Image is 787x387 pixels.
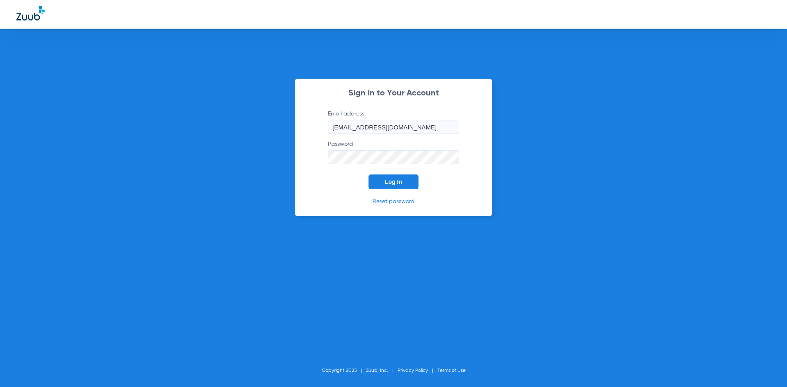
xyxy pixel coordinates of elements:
[746,348,787,387] iframe: Chat Widget
[16,6,45,20] img: Zuub Logo
[322,367,366,375] li: Copyright 2025
[373,199,414,204] a: Reset password
[368,174,419,189] button: Log In
[328,120,459,134] input: Email address
[385,179,402,185] span: Log In
[398,368,428,373] a: Privacy Policy
[328,140,459,164] label: Password
[366,367,398,375] li: Zuub, Inc.
[316,89,471,97] h2: Sign In to Your Account
[328,110,459,134] label: Email address
[328,150,459,164] input: Password
[437,368,466,373] a: Terms of Use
